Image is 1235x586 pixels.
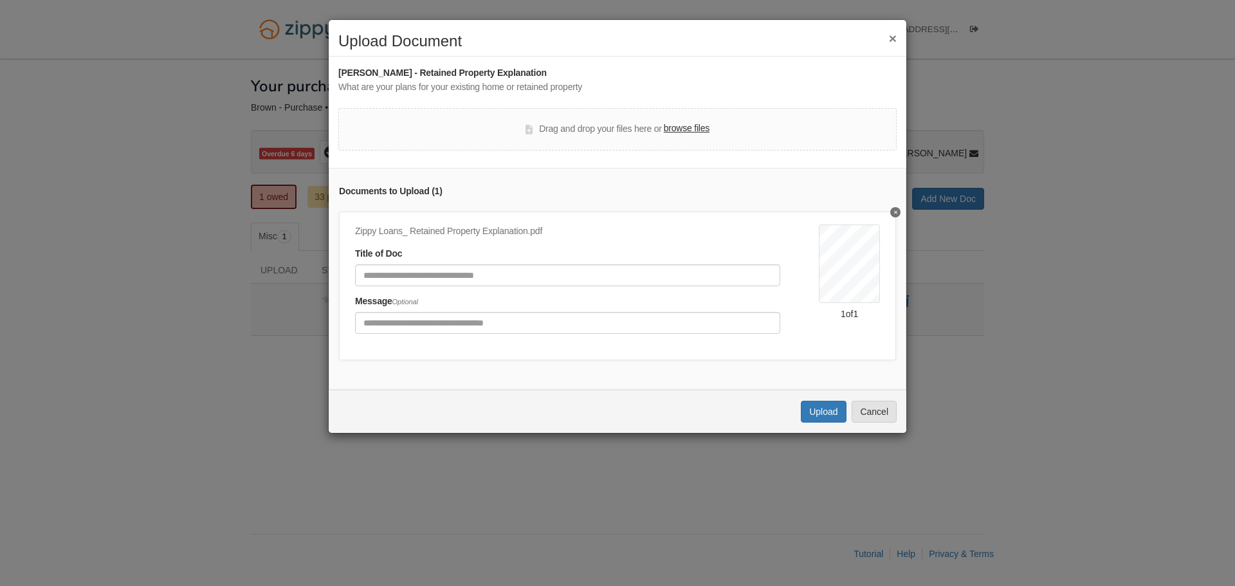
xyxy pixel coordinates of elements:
[890,207,901,217] button: Delete undefined
[338,33,897,50] h2: Upload Document
[889,32,897,45] button: ×
[664,122,709,136] label: browse files
[355,295,418,309] label: Message
[526,122,709,137] div: Drag and drop your files here or
[852,401,897,423] button: Cancel
[801,401,846,423] button: Upload
[355,264,780,286] input: Document Title
[355,224,780,239] div: Zippy Loans_ Retained Property Explanation.pdf
[819,307,880,320] div: 1 of 1
[338,66,897,80] div: [PERSON_NAME] - Retained Property Explanation
[338,80,897,95] div: What are your plans for your existing home or retained property
[355,247,402,261] label: Title of Doc
[392,298,418,306] span: Optional
[355,312,780,334] input: Include any comments on this document
[339,185,896,199] div: Documents to Upload ( 1 )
